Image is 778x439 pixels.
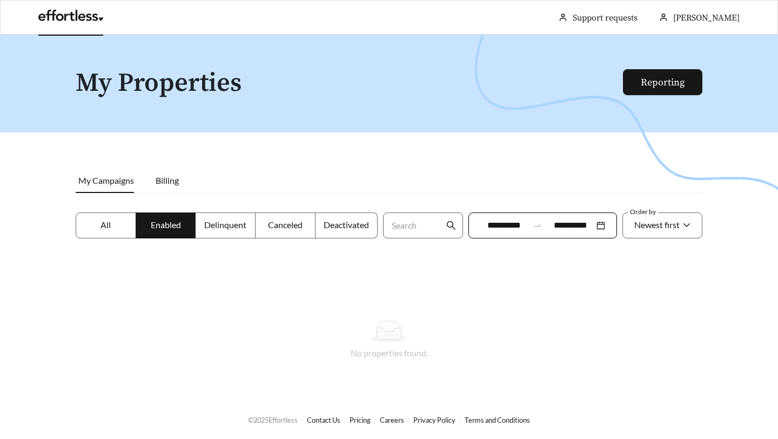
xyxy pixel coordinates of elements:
span: Deactivated [324,219,369,230]
span: to [533,221,542,230]
div: No properties found. [89,347,689,360]
span: Enabled [151,219,181,230]
a: Support requests [573,12,638,23]
h1: My Properties [76,69,624,98]
span: My Campaigns [78,175,134,185]
span: swap-right [533,221,542,230]
span: search [446,221,456,230]
span: Newest first [634,219,680,230]
a: Reporting [641,76,685,89]
span: Billing [156,175,179,185]
span: [PERSON_NAME] [673,12,740,23]
span: All [100,219,111,230]
button: Reporting [623,69,702,95]
span: Canceled [268,219,303,230]
span: Delinquent [204,219,246,230]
